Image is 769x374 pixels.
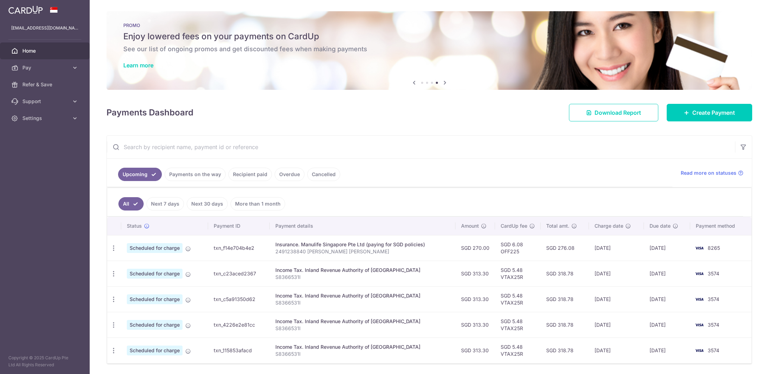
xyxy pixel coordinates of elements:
[127,320,183,330] span: Scheduled for charge
[208,338,270,363] td: txn_115853afacd
[546,222,569,229] span: Total amt.
[123,45,735,53] h6: See our list of ongoing promos and get discounted fees when making payments
[127,346,183,355] span: Scheduled for charge
[208,261,270,286] td: txn_c23aced2367
[708,245,720,251] span: 8265
[595,108,641,117] span: Download Report
[690,217,751,235] th: Payment method
[455,312,495,338] td: SGD 313.30
[708,347,719,353] span: 3574
[644,286,690,312] td: [DATE]
[275,343,449,350] div: Income Tax. Inland Revenue Authority of [GEOGRAPHIC_DATA]
[495,338,541,363] td: SGD 5.48 VTAX25R
[589,312,644,338] td: [DATE]
[692,346,706,355] img: Bank Card
[275,350,449,358] p: S8366531I
[589,338,644,363] td: [DATE]
[22,47,69,54] span: Home
[495,235,541,261] td: SGD 6.08 OFF225
[455,261,495,286] td: SGD 313.30
[541,235,589,261] td: SGD 276.08
[123,62,153,69] a: Learn more
[107,106,193,119] h4: Payments Dashboard
[495,286,541,312] td: SGD 5.48 VTAX25R
[681,169,736,176] span: Read more on statuses
[231,197,285,211] a: More than 1 month
[692,244,706,252] img: Bank Card
[118,168,162,181] a: Upcoming
[123,31,735,42] h5: Enjoy lowered fees on your payments on CardUp
[644,338,690,363] td: [DATE]
[692,108,735,117] span: Create Payment
[146,197,184,211] a: Next 7 days
[127,294,183,304] span: Scheduled for charge
[275,292,449,299] div: Income Tax. Inland Revenue Authority of [GEOGRAPHIC_DATA]
[708,296,719,302] span: 3574
[724,353,762,370] iframe: Opens a widget where you can find more information
[275,168,304,181] a: Overdue
[127,269,183,279] span: Scheduled for charge
[8,6,43,14] img: CardUp
[589,286,644,312] td: [DATE]
[644,261,690,286] td: [DATE]
[118,197,144,211] a: All
[644,312,690,338] td: [DATE]
[187,197,228,211] a: Next 30 days
[681,169,743,176] a: Read more on statuses
[208,286,270,312] td: txn_c5a91350d62
[22,115,69,122] span: Settings
[541,286,589,312] td: SGD 318.78
[275,241,449,248] div: Insurance. Manulife Singapore Pte Ltd (paying for SGD policies)
[541,261,589,286] td: SGD 318.78
[270,217,455,235] th: Payment details
[107,136,735,158] input: Search by recipient name, payment id or reference
[11,25,78,32] p: [EMAIL_ADDRESS][DOMAIN_NAME]
[501,222,527,229] span: CardUp fee
[541,338,589,363] td: SGD 318.78
[127,243,183,253] span: Scheduled for charge
[165,168,226,181] a: Payments on the way
[667,104,752,121] a: Create Payment
[541,312,589,338] td: SGD 318.78
[595,222,623,229] span: Charge date
[22,64,69,71] span: Pay
[589,261,644,286] td: [DATE]
[127,222,142,229] span: Status
[569,104,658,121] a: Download Report
[692,321,706,329] img: Bank Card
[455,338,495,363] td: SGD 313.30
[22,81,69,88] span: Refer & Save
[275,274,449,281] p: S8366531I
[644,235,690,261] td: [DATE]
[275,267,449,274] div: Income Tax. Inland Revenue Authority of [GEOGRAPHIC_DATA]
[275,325,449,332] p: S8366531I
[692,295,706,303] img: Bank Card
[275,299,449,306] p: S8366531I
[495,261,541,286] td: SGD 5.48 VTAX25R
[228,168,272,181] a: Recipient paid
[107,11,752,90] img: Latest Promos banner
[22,98,69,105] span: Support
[708,271,719,276] span: 3574
[461,222,479,229] span: Amount
[708,322,719,328] span: 3574
[208,235,270,261] td: txn_f14e704b4e2
[123,22,735,28] p: PROMO
[208,312,270,338] td: txn_4226e2e81cc
[455,235,495,261] td: SGD 270.00
[589,235,644,261] td: [DATE]
[455,286,495,312] td: SGD 313.30
[275,248,449,255] p: 2491238840 [PERSON_NAME] [PERSON_NAME]
[275,318,449,325] div: Income Tax. Inland Revenue Authority of [GEOGRAPHIC_DATA]
[692,269,706,278] img: Bank Card
[307,168,340,181] a: Cancelled
[495,312,541,338] td: SGD 5.48 VTAX25R
[650,222,671,229] span: Due date
[208,217,270,235] th: Payment ID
